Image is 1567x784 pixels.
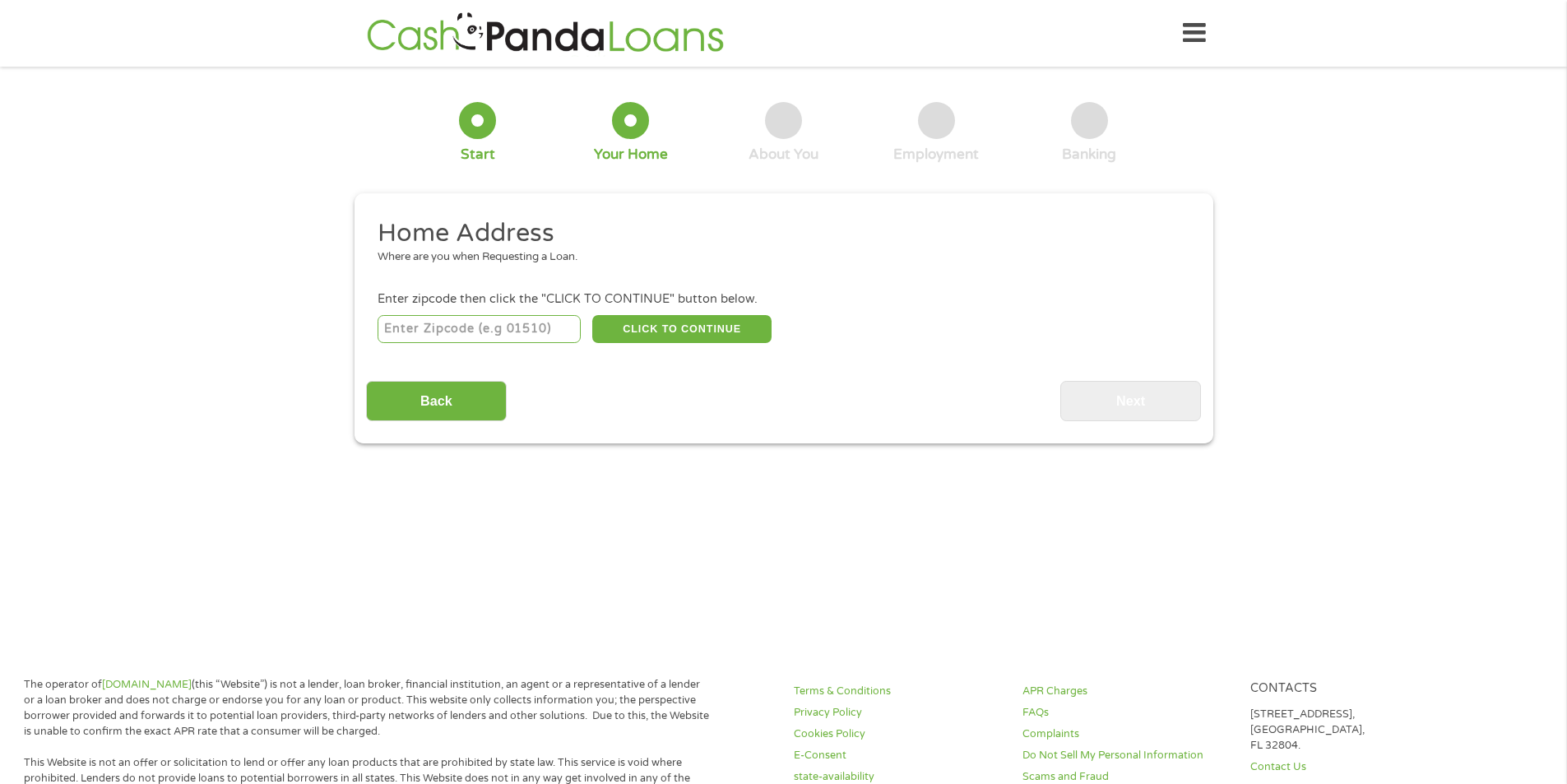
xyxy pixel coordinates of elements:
a: Privacy Policy [794,705,1003,721]
p: The operator of (this “Website”) is not a lender, loan broker, financial institution, an agent or... [24,677,710,740]
a: FAQs [1022,705,1231,721]
a: E-Consent [794,748,1003,763]
button: CLICK TO CONTINUE [592,315,772,343]
div: Your Home [594,146,668,164]
input: Enter Zipcode (e.g 01510) [378,315,581,343]
div: Start [461,146,495,164]
a: Terms & Conditions [794,684,1003,699]
a: Do Not Sell My Personal Information [1022,748,1231,763]
p: [STREET_ADDRESS], [GEOGRAPHIC_DATA], FL 32804. [1250,707,1459,754]
div: About You [749,146,818,164]
h4: Contacts [1250,681,1459,697]
div: Enter zipcode then click the "CLICK TO CONTINUE" button below. [378,290,1189,308]
input: Back [366,381,507,421]
a: Contact Us [1250,759,1459,775]
div: Where are you when Requesting a Loan. [378,249,1177,266]
h2: Home Address [378,217,1177,250]
a: [DOMAIN_NAME] [102,678,192,691]
div: Employment [893,146,979,164]
a: APR Charges [1022,684,1231,699]
input: Next [1060,381,1201,421]
div: Banking [1062,146,1116,164]
img: GetLoanNow Logo [362,10,729,57]
a: Complaints [1022,726,1231,742]
a: Cookies Policy [794,726,1003,742]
